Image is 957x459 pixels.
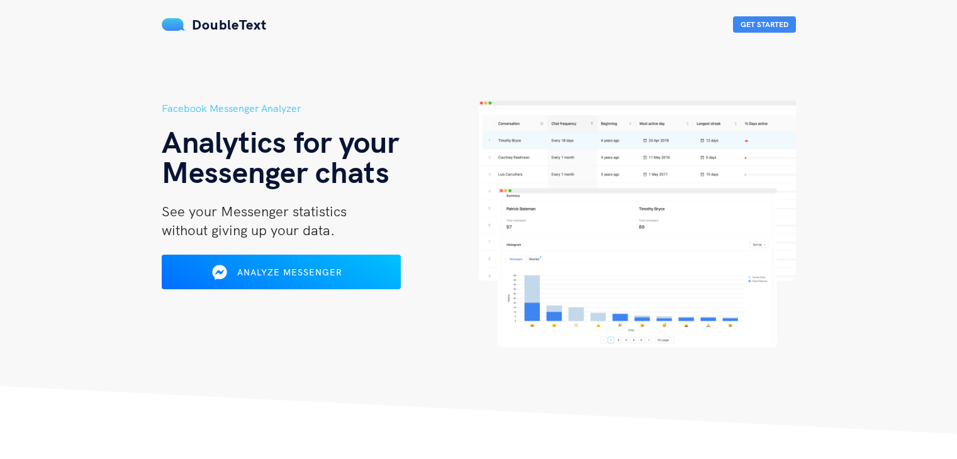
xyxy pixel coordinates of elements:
span: See your Messenger statistics [162,202,347,220]
span: DoubleText [192,16,267,33]
span: Analyze Messenger [237,267,342,278]
h5: Facebook Messenger Analyzer [162,101,479,116]
a: DoubleText [162,16,267,33]
span: without giving up your data. [162,221,335,239]
button: Get Started [733,16,796,33]
button: Analyze Messenger [162,255,401,289]
img: hero [479,101,796,348]
span: Messenger chats [162,153,389,191]
a: Analyze Messenger [162,271,401,282]
span: Analytics for your [162,123,399,160]
img: mS3x8y1f88AAAAABJRU5ErkJggg== [162,18,186,31]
